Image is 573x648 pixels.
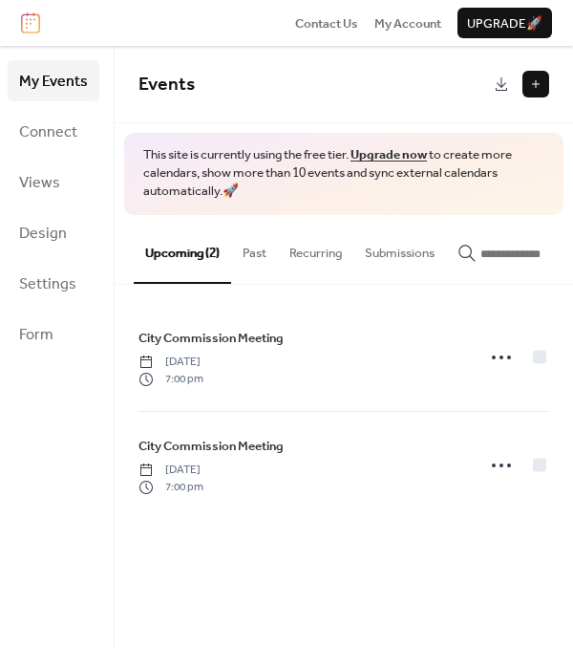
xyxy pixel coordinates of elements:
span: [DATE] [138,462,203,479]
span: Views [19,168,60,198]
span: This site is currently using the free tier. to create more calendars, show more than 10 events an... [143,146,544,201]
a: Form [8,313,99,355]
a: My Account [374,13,441,32]
span: My Account [374,14,441,33]
button: Past [231,215,278,282]
span: My Events [19,67,88,97]
a: Contact Us [295,13,358,32]
span: City Commission Meeting [138,329,284,348]
a: City Commission Meeting [138,436,284,457]
span: Contact Us [295,14,358,33]
a: Settings [8,263,99,304]
span: Form [19,320,53,350]
span: Connect [19,118,77,147]
span: Events [138,67,195,102]
span: Settings [19,270,76,299]
button: Recurring [278,215,353,282]
img: logo [21,12,40,33]
span: [DATE] [138,354,203,371]
a: City Commission Meeting [138,328,284,349]
button: Upcoming (2) [134,215,231,284]
a: Upgrade now [350,142,427,167]
span: Upgrade 🚀 [467,14,542,33]
a: Design [8,212,99,253]
a: Views [8,162,99,203]
span: City Commission Meeting [138,437,284,456]
span: 7:00 pm [138,479,203,496]
span: 7:00 pm [138,371,203,388]
span: Design [19,219,67,248]
button: Submissions [353,215,446,282]
button: Upgrade🚀 [457,8,552,38]
a: My Events [8,60,99,101]
a: Connect [8,111,99,152]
